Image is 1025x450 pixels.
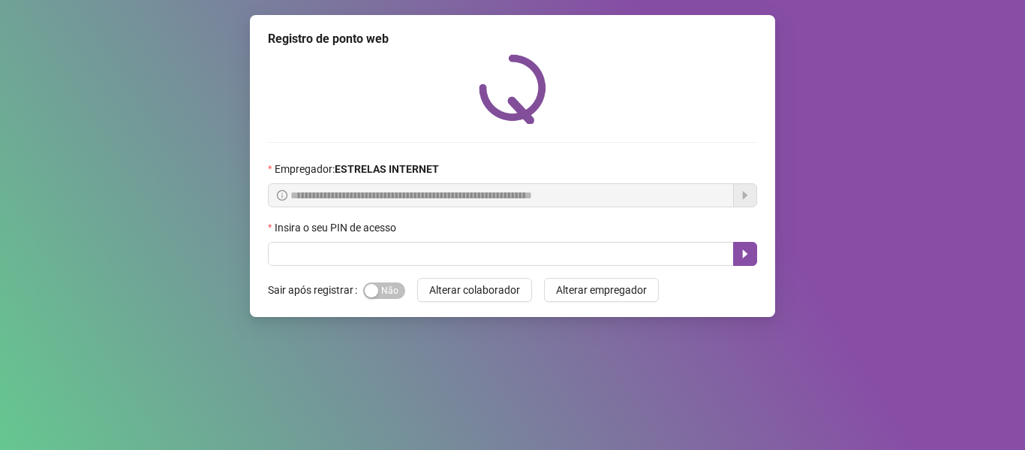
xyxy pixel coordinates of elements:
[544,278,659,302] button: Alterar empregador
[479,54,546,124] img: QRPoint
[275,161,439,177] span: Empregador :
[268,219,406,236] label: Insira o seu PIN de acesso
[429,282,520,298] span: Alterar colaborador
[277,190,287,201] span: info-circle
[739,248,751,260] span: caret-right
[335,163,439,175] strong: ESTRELAS INTERNET
[556,282,647,298] span: Alterar empregador
[268,30,757,48] div: Registro de ponto web
[417,278,532,302] button: Alterar colaborador
[268,278,363,302] label: Sair após registrar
